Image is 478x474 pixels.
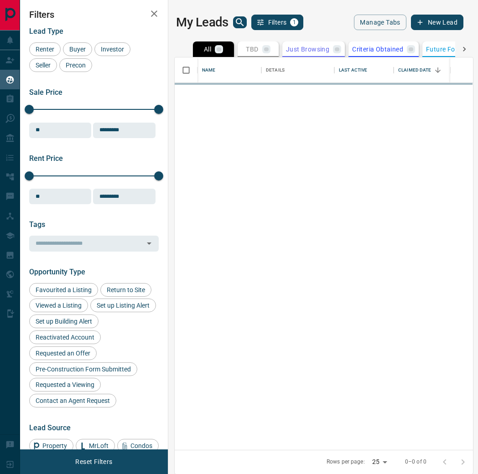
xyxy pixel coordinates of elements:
[352,46,403,52] p: Criteria Obtained
[29,27,63,36] span: Lead Type
[251,15,304,30] button: Filters1
[29,220,45,229] span: Tags
[29,154,63,163] span: Rent Price
[246,46,258,52] p: TBD
[63,42,92,56] div: Buyer
[62,62,89,69] span: Precon
[94,42,130,56] div: Investor
[29,58,57,72] div: Seller
[32,46,57,53] span: Renter
[32,366,134,373] span: Pre-Construction Form Submitted
[261,57,334,83] div: Details
[104,286,148,294] span: Return to Site
[32,397,113,404] span: Contact an Agent Request
[29,9,159,20] h2: Filters
[233,16,247,28] button: search button
[405,458,426,466] p: 0–0 of 0
[32,381,98,388] span: Requested a Viewing
[29,330,101,344] div: Reactivated Account
[369,455,390,469] div: 25
[94,302,153,309] span: Set up Listing Alert
[127,442,156,449] span: Condos
[32,334,98,341] span: Reactivated Account
[29,299,88,312] div: Viewed a Listing
[69,454,118,469] button: Reset Filters
[143,237,156,250] button: Open
[76,439,115,453] div: MrLoft
[32,318,95,325] span: Set up Building Alert
[29,394,116,407] div: Contact an Agent Request
[32,302,85,309] span: Viewed a Listing
[98,46,127,53] span: Investor
[202,57,216,83] div: Name
[90,299,156,312] div: Set up Listing Alert
[411,15,463,30] button: New Lead
[291,19,297,26] span: 1
[32,62,54,69] span: Seller
[66,46,89,53] span: Buyer
[29,283,98,297] div: Favourited a Listing
[29,423,71,432] span: Lead Source
[394,57,455,83] div: Claimed Date
[117,439,159,453] div: Condos
[339,57,367,83] div: Last Active
[59,58,92,72] div: Precon
[29,314,99,328] div: Set up Building Alert
[29,362,137,376] div: Pre-Construction Form Submitted
[398,57,431,83] div: Claimed Date
[334,57,394,83] div: Last Active
[431,64,444,77] button: Sort
[426,46,477,52] p: Future Follow Up
[32,350,94,357] span: Requested an Offer
[266,57,285,83] div: Details
[197,57,261,83] div: Name
[32,286,95,294] span: Favourited a Listing
[86,442,112,449] span: MrLoft
[29,439,73,453] div: Property
[29,346,97,360] div: Requested an Offer
[354,15,406,30] button: Manage Tabs
[29,268,85,276] span: Opportunity Type
[204,46,211,52] p: All
[327,458,365,466] p: Rows per page:
[286,46,329,52] p: Just Browsing
[29,88,62,97] span: Sale Price
[39,442,70,449] span: Property
[176,15,229,30] h1: My Leads
[29,378,101,392] div: Requested a Viewing
[29,42,61,56] div: Renter
[100,283,151,297] div: Return to Site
